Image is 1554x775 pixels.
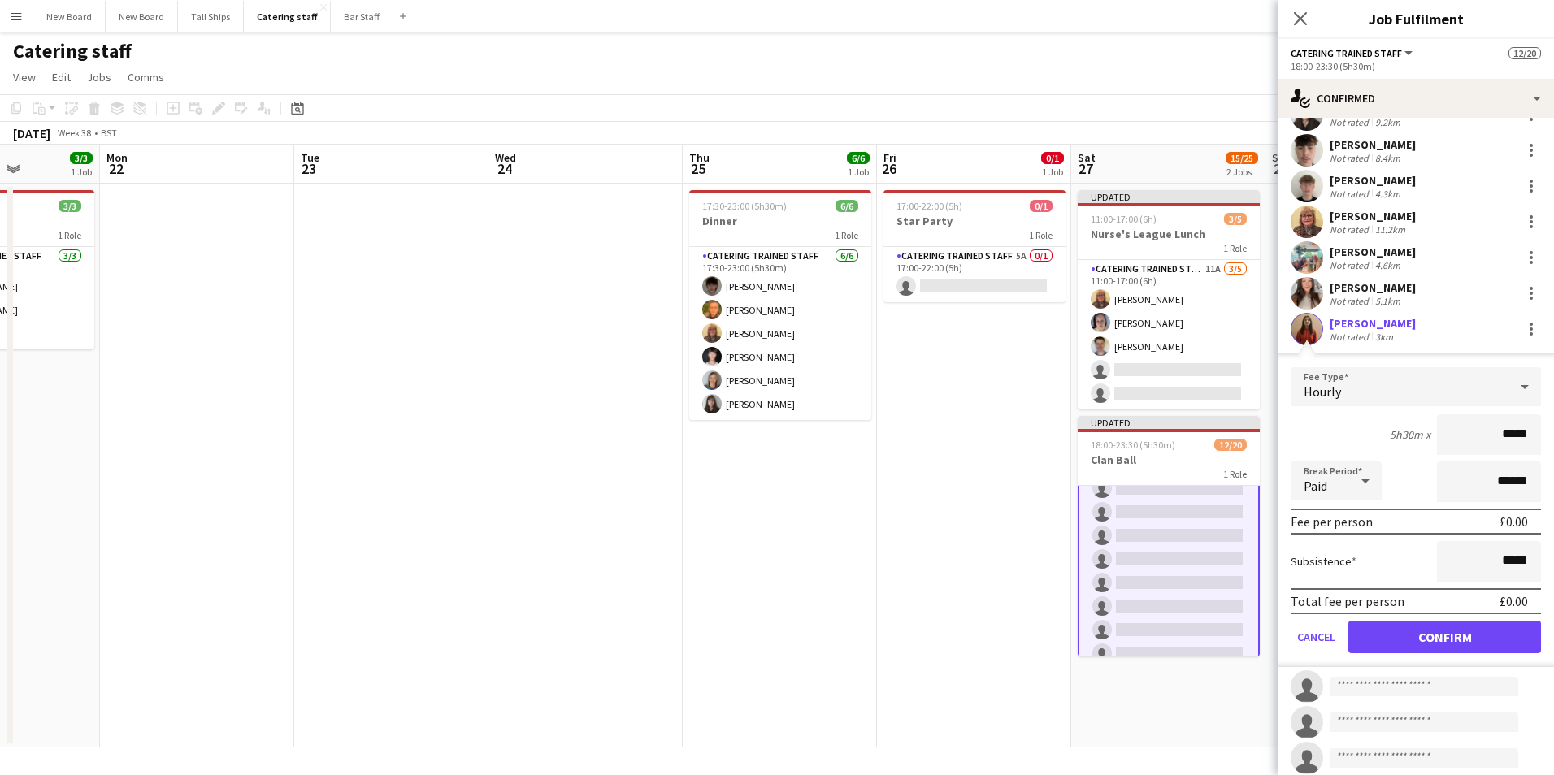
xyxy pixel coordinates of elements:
[896,200,962,212] span: 17:00-22:00 (5h)
[1223,242,1247,254] span: 1 Role
[1272,150,1291,165] span: Sun
[70,152,93,164] span: 3/3
[1330,295,1372,307] div: Not rated
[58,229,81,241] span: 1 Role
[1078,190,1260,409] div: Updated11:00-17:00 (6h)3/5Nurse's League Lunch1 RoleCatering trained staff11A3/511:00-17:00 (6h)[...
[1372,223,1409,236] div: 11.2km
[1041,152,1064,164] span: 0/1
[1330,137,1416,152] div: [PERSON_NAME]
[101,127,117,139] div: BST
[1330,259,1372,271] div: Not rated
[1291,593,1404,609] div: Total fee per person
[1372,259,1404,271] div: 4.6km
[106,150,128,165] span: Mon
[493,159,516,178] span: 24
[1091,213,1157,225] span: 11:00-17:00 (6h)
[1030,200,1053,212] span: 0/1
[52,70,71,84] span: Edit
[702,200,787,212] span: 17:30-23:00 (5h30m)
[836,200,858,212] span: 6/6
[1291,621,1342,653] button: Cancel
[1304,383,1341,400] span: Hourly
[1291,47,1415,59] button: Catering trained staff
[1078,416,1260,429] div: Updated
[104,159,128,178] span: 22
[883,247,1066,302] app-card-role: Catering trained staff5A0/117:00-22:00 (5h)
[298,159,319,178] span: 23
[1042,166,1063,178] div: 1 Job
[1330,245,1416,259] div: [PERSON_NAME]
[1078,452,1260,467] h3: Clan Ball
[689,190,871,420] app-job-card: 17:30-23:00 (5h30m)6/6Dinner1 RoleCatering trained staff6/617:30-23:00 (5h30m)[PERSON_NAME][PERSO...
[1348,621,1541,653] button: Confirm
[1508,47,1541,59] span: 12/20
[1291,60,1541,72] div: 18:00-23:30 (5h30m)
[59,200,81,212] span: 3/3
[13,70,36,84] span: View
[1500,513,1528,530] div: £0.00
[1330,316,1416,331] div: [PERSON_NAME]
[1291,47,1402,59] span: Catering trained staff
[54,127,94,139] span: Week 38
[1330,280,1416,295] div: [PERSON_NAME]
[1078,260,1260,409] app-card-role: Catering trained staff11A3/511:00-17:00 (6h)[PERSON_NAME][PERSON_NAME][PERSON_NAME]
[689,214,871,228] h3: Dinner
[128,70,164,84] span: Comms
[244,1,331,32] button: Catering staff
[1500,593,1528,609] div: £0.00
[301,150,319,165] span: Tue
[1214,439,1247,451] span: 12/20
[881,159,896,178] span: 26
[1091,439,1175,451] span: 18:00-23:30 (5h30m)
[835,229,858,241] span: 1 Role
[33,1,106,32] button: New Board
[1372,295,1404,307] div: 5.1km
[121,67,171,88] a: Comms
[848,166,869,178] div: 1 Job
[883,214,1066,228] h3: Star Party
[847,152,870,164] span: 6/6
[1226,166,1257,178] div: 2 Jobs
[1372,152,1404,164] div: 8.4km
[1029,229,1053,241] span: 1 Role
[13,125,50,141] div: [DATE]
[1390,427,1430,442] div: 5h30m x
[1291,554,1356,569] label: Subsistence
[1075,159,1096,178] span: 27
[1078,416,1260,656] app-job-card: Updated18:00-23:30 (5h30m)12/20Clan Ball1 Role[PERSON_NAME][PERSON_NAME][PERSON_NAME]
[1224,213,1247,225] span: 3/5
[1330,331,1372,343] div: Not rated
[687,159,710,178] span: 25
[1078,150,1096,165] span: Sat
[1372,331,1396,343] div: 3km
[1078,190,1260,203] div: Updated
[1330,188,1372,200] div: Not rated
[87,70,111,84] span: Jobs
[1270,159,1291,178] span: 28
[178,1,244,32] button: Tall Ships
[1330,116,1372,128] div: Not rated
[1372,188,1404,200] div: 4.3km
[46,67,77,88] a: Edit
[331,1,393,32] button: Bar Staff
[1330,152,1372,164] div: Not rated
[1223,468,1247,480] span: 1 Role
[13,39,132,63] h1: Catering staff
[7,67,42,88] a: View
[106,1,178,32] button: New Board
[1330,209,1416,223] div: [PERSON_NAME]
[1291,513,1373,530] div: Fee per person
[1330,173,1416,188] div: [PERSON_NAME]
[71,166,92,178] div: 1 Job
[883,190,1066,302] app-job-card: 17:00-22:00 (5h)0/1Star Party1 RoleCatering trained staff5A0/117:00-22:00 (5h)
[1226,152,1258,164] span: 15/25
[689,247,871,420] app-card-role: Catering trained staff6/617:30-23:00 (5h30m)[PERSON_NAME][PERSON_NAME][PERSON_NAME][PERSON_NAME][...
[1304,478,1327,494] span: Paid
[1372,116,1404,128] div: 9.2km
[689,150,710,165] span: Thu
[80,67,118,88] a: Jobs
[1278,8,1554,29] h3: Job Fulfilment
